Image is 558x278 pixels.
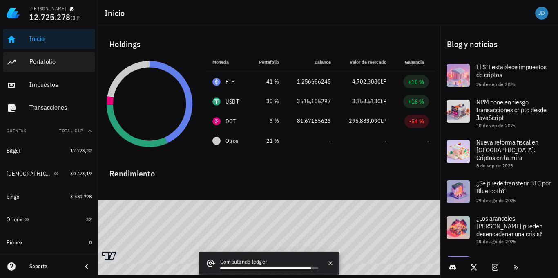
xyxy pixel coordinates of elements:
h1: Inicio [105,7,128,20]
th: Balance [286,52,337,72]
span: Ganancia [405,59,429,65]
div: ETH [225,78,235,86]
span: Otros [225,137,238,145]
th: Portafolio [249,52,286,72]
div: 30 % [256,97,279,106]
span: CLP [377,117,386,124]
a: Bitget 17.778,22 [3,141,95,160]
div: avatar [535,7,548,20]
span: El SII establece impuestos de criptos [476,63,547,79]
div: 3 % [256,117,279,125]
span: 295.883,09 [349,117,377,124]
span: 3.358.513 [352,97,377,105]
div: Impuestos [29,81,92,88]
span: 26 de sep de 2025 [476,81,516,87]
a: Nueva reforma fiscal en [GEOGRAPHIC_DATA]: Criptos en la mira 8 de sep de 2025 [440,133,558,174]
div: bingx [7,193,19,200]
span: 32 [86,216,92,222]
th: Moneda [206,52,249,72]
div: 41 % [256,77,279,86]
div: 3515,105297 [292,97,330,106]
div: Orionx [7,216,22,223]
div: Rendimiento [103,160,435,180]
span: 29 de ago de 2025 [476,197,516,203]
div: +10 % [408,78,424,86]
span: ¿Se puede transferir BTC por Bluetooth? [476,179,551,195]
div: Holdings [103,31,435,57]
a: ¿Los aranceles [PERSON_NAME] pueden desencadenar una crisis? 18 de ago de 2025 [440,210,558,250]
div: [DEMOGRAPHIC_DATA] [7,170,52,177]
div: DOT-icon [212,117,221,125]
span: CLP [377,97,386,105]
a: El SII establece impuestos de criptos 26 de sep de 2025 [440,57,558,93]
div: Computando ledger [220,258,318,267]
a: bingx 3.580.798 [3,187,95,206]
a: Pionex 0 [3,233,95,252]
div: +16 % [408,97,424,106]
div: Inicio [29,35,92,43]
a: Impuestos [3,75,95,95]
span: NPM pone en riesgo transacciones cripto desde JavaScript [476,98,547,122]
div: Portafolio [29,58,92,66]
span: 0 [89,239,92,245]
div: ETH-icon [212,78,221,86]
a: Charting by TradingView [102,252,116,260]
span: - [427,137,429,145]
a: NPM pone en riesgo transacciones cripto desde JavaScript 10 de sep de 2025 [440,93,558,133]
span: 10 de sep de 2025 [476,122,516,129]
span: ¿Los aranceles [PERSON_NAME] pueden desencadenar una crisis? [476,214,542,238]
th: Valor de mercado [337,52,393,72]
span: Nueva reforma fiscal en [GEOGRAPHIC_DATA]: Criptos en la mira [476,138,538,162]
a: ¿Se puede transferir BTC por Bluetooth? 29 de ago de 2025 [440,174,558,210]
div: USDT [225,97,239,106]
span: 30.473,19 [70,170,92,176]
span: 18 de ago de 2025 [476,238,516,244]
a: Orionx 32 [3,210,95,229]
span: 4.702.308 [352,78,377,85]
a: Inicio [3,29,95,49]
a: Transacciones [3,98,95,118]
div: Transacciones [29,104,92,111]
div: Bitget [7,147,21,154]
span: CLP [71,14,80,22]
a: [DEMOGRAPHIC_DATA] 30.473,19 [3,164,95,183]
span: - [329,137,331,145]
span: CLP [377,78,386,85]
span: 8 de sep de 2025 [476,163,513,169]
div: Blog y noticias [440,31,558,57]
img: LedgiFi [7,7,20,20]
span: 17.778,22 [70,147,92,154]
span: Total CLP [59,128,83,133]
a: Portafolio [3,52,95,72]
button: CuentasTotal CLP [3,121,95,141]
span: - [384,137,386,145]
div: 81,67185623 [292,117,330,125]
div: [PERSON_NAME] [29,5,66,12]
div: 21 % [256,137,279,145]
div: Soporte [29,263,75,270]
div: USDT-icon [212,97,221,106]
div: 1,256686245 [292,77,330,86]
div: Pionex [7,239,23,246]
div: -54 % [409,117,424,125]
span: 12.725.278 [29,11,71,23]
span: 3.580.798 [70,193,92,199]
div: DOT [225,117,236,125]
